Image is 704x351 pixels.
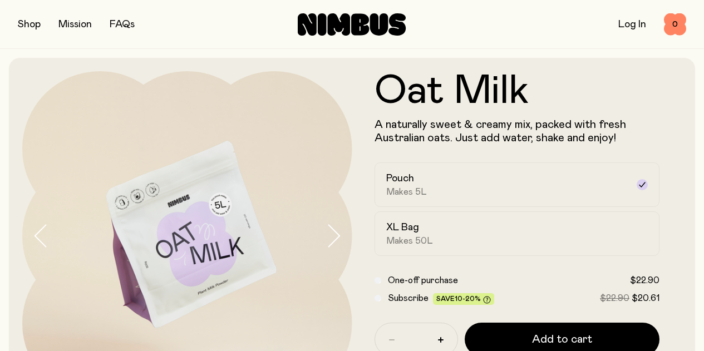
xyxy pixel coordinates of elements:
span: Save [436,295,491,304]
span: $22.90 [630,276,659,285]
h1: Oat Milk [375,71,660,111]
button: 0 [664,13,686,36]
span: Makes 50L [386,235,433,246]
h2: XL Bag [386,221,419,234]
a: Log In [618,19,646,29]
span: 10-20% [455,295,481,302]
span: $20.61 [632,294,659,303]
span: $22.90 [600,294,629,303]
a: FAQs [110,19,135,29]
a: Mission [58,19,92,29]
span: Subscribe [388,294,429,303]
span: One-off purchase [388,276,458,285]
span: Makes 5L [386,186,427,197]
h2: Pouch [386,172,414,185]
span: Add to cart [532,332,592,347]
p: A naturally sweet & creamy mix, packed with fresh Australian oats. Just add water, shake and enjoy! [375,118,660,145]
